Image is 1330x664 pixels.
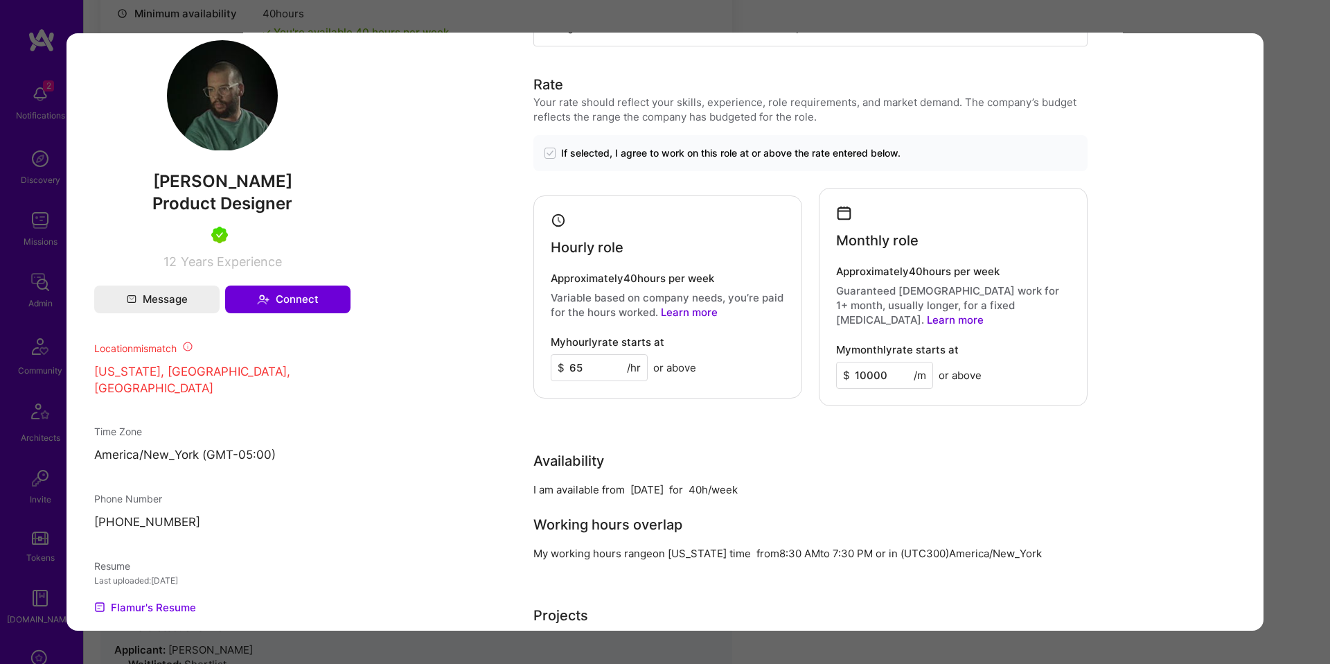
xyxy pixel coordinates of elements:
[653,360,696,375] span: or above
[689,482,702,497] div: 40
[225,286,351,313] button: Connect
[836,205,852,221] i: icon Calendar
[533,74,563,95] div: Rate
[533,451,604,471] div: Availability
[533,95,1088,124] div: Your rate should reflect your skills, experience, role requirements, and market demand. The compa...
[66,33,1263,631] div: modal
[669,482,683,497] div: for
[627,360,641,375] span: /hr
[94,426,142,438] span: Time Zone
[94,573,351,588] div: Last uploaded: [DATE]
[94,341,351,356] div: Location mismatch
[163,254,177,269] span: 12
[127,295,136,304] i: icon Mail
[94,493,162,505] span: Phone Number
[152,193,292,213] span: Product Designer
[843,368,850,383] span: $
[551,239,623,256] h4: Hourly role
[836,283,1070,327] p: Guaranteed [DEMOGRAPHIC_DATA] work for 1+ month, usually longer, for a fixed [MEDICAL_DATA].
[702,482,738,497] div: h/week
[939,368,982,383] span: or above
[94,286,220,313] button: Message
[167,141,278,154] a: User Avatar
[561,146,901,160] span: If selected, I agree to work on this role at or above the rate entered below.
[779,547,886,560] span: 8:30 AM to 7:30 PM or
[211,227,228,243] img: A.Teamer in Residence
[94,599,196,615] a: Flamur's Resume
[181,254,282,269] span: Years Experience
[94,602,105,613] img: Resume
[836,265,1070,278] h4: Approximately 40 hours per week
[558,360,565,375] span: $
[927,313,984,326] a: Learn more
[914,368,926,383] span: /m
[551,354,648,381] input: XXX
[94,560,130,572] span: Resume
[533,546,751,561] div: My working hours range on [US_STATE] time
[661,306,718,319] a: Learn more
[94,364,351,397] p: [US_STATE], [GEOGRAPHIC_DATA], [GEOGRAPHIC_DATA]
[94,448,351,464] p: America/New_York (GMT-05:00 )
[167,40,278,151] img: User Avatar
[756,547,1042,560] span: from in (UTC 300 ) America/New_York
[533,514,682,535] div: Working hours overlap
[94,171,351,192] span: [PERSON_NAME]
[551,290,785,320] p: Variable based on company needs, you’re paid for the hours worked.
[551,272,785,285] h4: Approximately 40 hours per week
[533,482,625,497] div: I am available from
[257,293,269,306] i: icon Connect
[94,514,351,531] p: [PHONE_NUMBER]
[551,213,567,229] i: icon Clock
[836,344,959,356] h4: My monthly rate starts at
[630,482,664,497] div: [DATE]
[836,232,919,249] h4: Monthly role
[533,605,588,626] div: Projects
[836,362,933,389] input: XXX
[551,336,664,349] h4: My hourly rate starts at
